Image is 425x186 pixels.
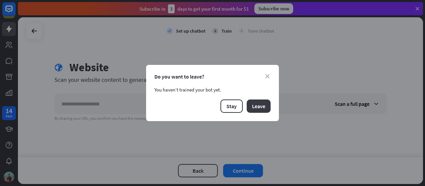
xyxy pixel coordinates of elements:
div: Do you want to leave? [154,73,271,80]
button: Open LiveChat chat widget [5,3,25,23]
div: You haven’t trained your bot yet. [154,87,271,93]
button: Stay [220,99,243,113]
button: Leave [247,99,271,113]
i: close [265,74,270,79]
